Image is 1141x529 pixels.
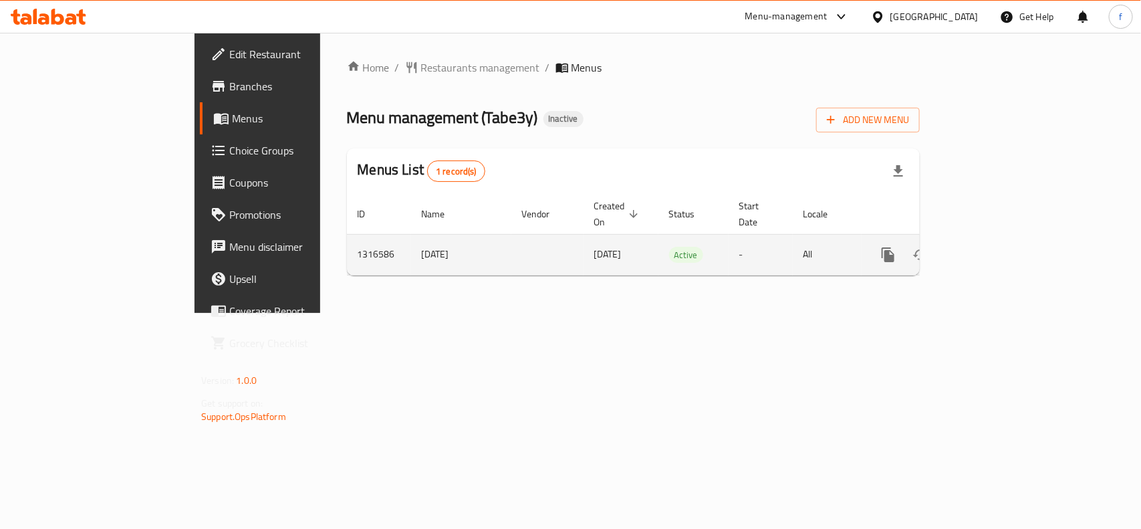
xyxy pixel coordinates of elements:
a: Coverage Report [200,295,385,327]
table: enhanced table [347,194,1011,276]
span: Status [669,206,713,222]
span: Choice Groups [229,142,374,158]
span: 1 record(s) [428,165,485,178]
h2: Menus List [358,160,485,182]
nav: breadcrumb [347,60,920,76]
span: Coverage Report [229,303,374,319]
a: Grocery Checklist [200,327,385,359]
a: Menus [200,102,385,134]
span: Branches [229,78,374,94]
a: Restaurants management [405,60,540,76]
li: / [545,60,550,76]
span: Menu disclaimer [229,239,374,255]
a: Support.OpsPlatform [201,408,286,425]
span: Name [422,206,463,222]
span: [DATE] [594,245,622,263]
span: Menus [572,60,602,76]
span: Restaurants management [421,60,540,76]
span: Vendor [522,206,567,222]
button: more [872,239,904,271]
span: Menus [232,110,374,126]
th: Actions [862,194,1011,235]
span: Created On [594,198,642,230]
span: 1.0.0 [236,372,257,389]
span: Locale [803,206,846,222]
span: Edit Restaurant [229,46,374,62]
span: f [1119,9,1122,24]
button: Add New Menu [816,108,920,132]
div: Menu-management [745,9,828,25]
span: Active [669,247,703,263]
span: Get support on: [201,395,263,412]
button: Change Status [904,239,936,271]
div: Inactive [543,111,584,127]
div: Total records count [427,161,485,182]
span: Grocery Checklist [229,335,374,351]
span: ID [358,206,383,222]
span: Add New Menu [827,112,909,128]
span: Promotions [229,207,374,223]
td: All [793,234,862,275]
a: Edit Restaurant [200,38,385,70]
a: Promotions [200,199,385,231]
span: Start Date [739,198,777,230]
span: Coupons [229,175,374,191]
td: [DATE] [411,234,511,275]
a: Branches [200,70,385,102]
td: - [729,234,793,275]
a: Choice Groups [200,134,385,167]
span: Upsell [229,271,374,287]
span: Menu management ( Tabe3y ) [347,102,538,132]
span: Version: [201,372,234,389]
li: / [395,60,400,76]
div: Export file [882,155,914,187]
a: Menu disclaimer [200,231,385,263]
a: Coupons [200,167,385,199]
div: [GEOGRAPHIC_DATA] [890,9,979,24]
a: Upsell [200,263,385,295]
span: Inactive [543,113,584,124]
